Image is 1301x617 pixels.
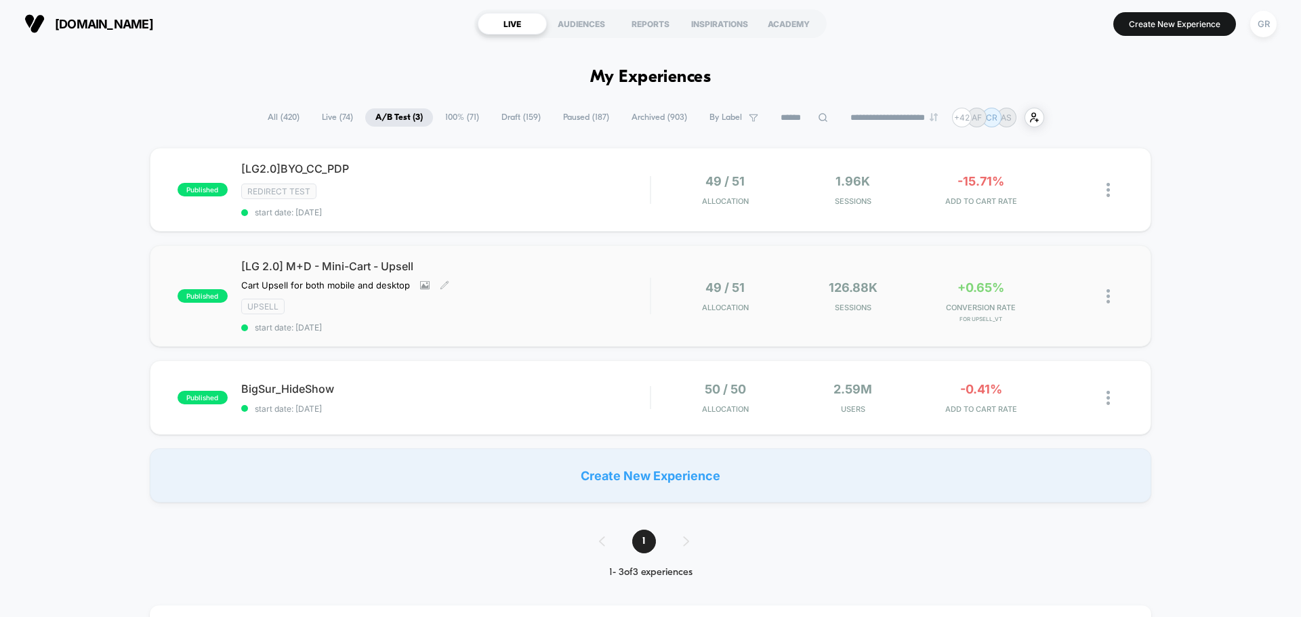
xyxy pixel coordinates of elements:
[178,391,228,404] span: published
[241,382,650,396] span: BigSur_HideShow
[960,382,1002,396] span: -0.41%
[1113,12,1236,36] button: Create New Experience
[20,13,157,35] button: [DOMAIN_NAME]
[621,108,697,127] span: Archived ( 903 )
[920,196,1041,206] span: ADD TO CART RATE
[491,108,551,127] span: Draft ( 159 )
[957,280,1004,295] span: +0.65%
[793,303,914,312] span: Sessions
[702,303,749,312] span: Allocation
[793,404,914,414] span: Users
[920,316,1041,322] span: for Upsell_VT
[705,382,746,396] span: 50 / 50
[547,13,616,35] div: AUDIENCES
[952,108,972,127] div: + 42
[702,404,749,414] span: Allocation
[986,112,997,123] p: CR
[1246,10,1281,38] button: GR
[754,13,823,35] div: ACADEMY
[930,113,938,121] img: end
[920,303,1041,312] span: CONVERSION RATE
[478,13,547,35] div: LIVE
[1107,289,1110,303] img: close
[1001,112,1012,123] p: AS
[241,207,650,217] span: start date: [DATE]
[257,108,310,127] span: All ( 420 )
[55,17,153,31] span: [DOMAIN_NAME]
[178,289,228,303] span: published
[705,280,745,295] span: 49 / 51
[241,162,650,175] span: [LG2.0]BYO_CC_PDP
[241,322,650,333] span: start date: [DATE]
[957,174,1004,188] span: -15.71%
[685,13,754,35] div: INSPIRATIONS
[241,404,650,414] span: start date: [DATE]
[178,183,228,196] span: published
[1107,183,1110,197] img: close
[312,108,363,127] span: Live ( 74 )
[435,108,489,127] span: 100% ( 71 )
[1250,11,1277,37] div: GR
[833,382,872,396] span: 2.59M
[709,112,742,123] span: By Label
[590,68,711,87] h1: My Experiences
[585,567,716,578] div: 1 - 3 of 3 experiences
[553,108,619,127] span: Paused ( 187 )
[920,404,1041,414] span: ADD TO CART RATE
[241,184,316,199] span: Redirect Test
[616,13,685,35] div: REPORTS
[972,112,982,123] p: AF
[241,299,285,314] span: Upsell
[835,174,870,188] span: 1.96k
[702,196,749,206] span: Allocation
[632,530,656,553] span: 1
[829,280,877,295] span: 126.88k
[705,174,745,188] span: 49 / 51
[241,259,650,273] span: [LG 2.0] M+D - Mini-Cart - Upsell
[793,196,914,206] span: Sessions
[1107,391,1110,405] img: close
[24,14,45,34] img: Visually logo
[241,280,410,291] span: Cart Upsell for both mobile and desktop
[150,448,1151,503] div: Create New Experience
[365,108,433,127] span: A/B Test ( 3 )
